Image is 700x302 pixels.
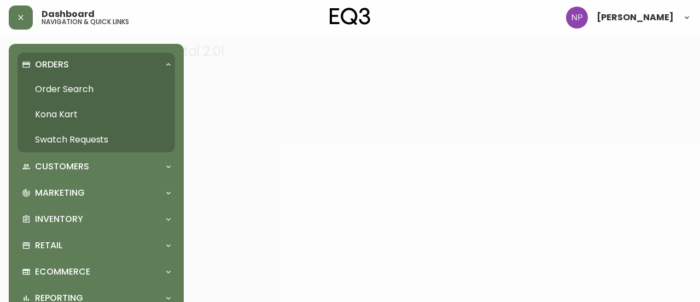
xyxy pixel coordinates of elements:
div: Ecommerce [17,260,175,284]
span: Dashboard [42,10,95,19]
p: Orders [35,59,69,71]
a: Swatch Requests [17,127,175,152]
div: Orders [17,53,175,77]
p: Customers [35,161,89,173]
div: Marketing [17,181,175,205]
p: Marketing [35,187,85,199]
span: [PERSON_NAME] [597,13,674,22]
p: Ecommerce [35,266,90,278]
p: Retail [35,240,62,252]
p: Inventory [35,213,83,225]
div: Retail [17,233,175,258]
div: Inventory [17,207,175,231]
img: logo [330,8,370,25]
a: Kona Kart [17,102,175,127]
h5: navigation & quick links [42,19,129,25]
a: Order Search [17,77,175,102]
img: 50f1e64a3f95c89b5c5247455825f96f [566,7,588,29]
div: Customers [17,155,175,179]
